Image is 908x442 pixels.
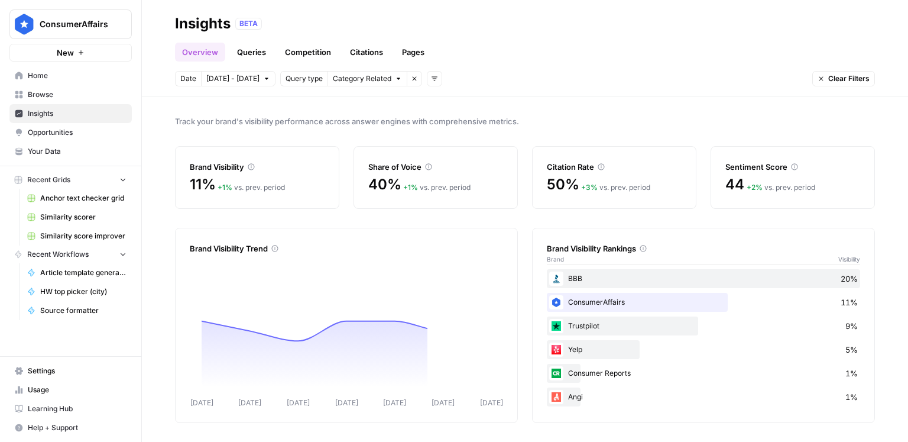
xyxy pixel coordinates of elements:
a: Citations [343,43,390,62]
div: vs. prev. period [403,182,471,193]
span: Usage [28,385,127,395]
a: Anchor text checker grid [22,189,132,208]
a: HW top picker (city) [22,282,132,301]
a: Similarity score improver [22,227,132,246]
span: Home [28,70,127,81]
span: Similarity score improver [40,231,127,241]
span: 20% [841,273,858,285]
button: Category Related [327,71,407,86]
div: ConsumerAffairs [547,293,860,312]
span: [DATE] - [DATE] [206,73,260,84]
a: Settings [9,362,132,380]
span: Brand [547,254,564,264]
span: + 3 % [581,183,598,192]
button: Recent Grids [9,171,132,189]
span: 11% [841,296,858,308]
tspan: [DATE] [287,398,310,407]
div: BETA [235,18,262,30]
span: Track your brand's visibility performance across answer engines with comprehensive metrics. [175,115,875,127]
tspan: [DATE] [190,398,213,407]
a: Overview [175,43,225,62]
a: Browse [9,85,132,104]
div: Yelp [547,340,860,359]
span: Your Data [28,146,127,157]
div: Trustpilot [547,317,860,335]
a: Source formatter [22,301,132,320]
div: vs. prev. period [581,182,650,193]
a: Article template generator [22,263,132,282]
div: BBB [547,269,860,288]
span: 5% [845,344,858,356]
a: Queries [230,43,273,62]
img: 3q6xcs3n6t5mnhu8sma2a4ns0z39 [549,343,563,357]
button: Help + Support [9,418,132,437]
a: Home [9,66,132,85]
span: 1% [845,391,858,403]
button: Clear Filters [812,71,875,86]
a: Pages [395,43,432,62]
span: 50% [547,175,579,194]
tspan: [DATE] [383,398,406,407]
tspan: [DATE] [432,398,455,407]
span: Source formatter [40,305,127,316]
span: Recent Grids [27,175,70,185]
tspan: [DATE] [238,398,261,407]
span: Date [180,73,196,84]
button: New [9,44,132,62]
a: Insights [9,104,132,123]
span: + 1 % [218,183,232,192]
span: Recent Workflows [27,249,89,260]
img: t70f4vovc11v830o80mmiki856ym [549,366,563,380]
span: Opportunities [28,127,127,138]
span: Learning Hub [28,404,127,414]
span: Anchor text checker grid [40,193,127,204]
span: 1% [845,367,858,379]
span: Article template generator [40,267,127,278]
span: Help + Support [28,422,127,433]
span: 11% [190,175,215,194]
div: Brand Visibility Rankings [547,243,860,254]
div: Share of Voice [368,161,503,173]
a: Opportunities [9,123,132,142]
span: 44 [725,175,744,194]
a: Competition [278,43,338,62]
img: eoetbtktmfm8obi00okpand35e5y [549,272,563,286]
div: vs. prev. period [218,182,285,193]
span: New [57,47,74,59]
span: 9% [845,320,858,332]
span: ConsumerAffairs [40,18,111,30]
span: Query type [286,73,323,84]
span: Category Related [333,73,391,84]
div: Brand Visibility [190,161,325,173]
span: Insights [28,108,127,119]
div: Consumer Reports [547,364,860,383]
div: Angi [547,388,860,406]
a: Usage [9,380,132,399]
div: Brand Visibility Trend [190,243,503,254]
span: Visibility [838,254,860,264]
tspan: [DATE] [480,398,503,407]
button: Workspace: ConsumerAffairs [9,9,132,39]
a: Similarity scorer [22,208,132,227]
img: ma4hhubahjulx2i6dfb4q63ineku [549,295,563,309]
button: Recent Workflows [9,246,132,263]
span: + 2 % [747,183,763,192]
img: jrk7f65gx1seb1nqj2h1yqhip6g3 [549,390,563,404]
span: 40% [368,175,401,194]
tspan: [DATE] [335,398,358,407]
span: Similarity scorer [40,212,127,222]
span: + 1 % [403,183,418,192]
a: Learning Hub [9,399,132,418]
div: vs. prev. period [747,182,815,193]
span: HW top picker (city) [40,286,127,297]
img: jxxu1ngnltbs9xdgbky6wvt4s7w6 [549,319,563,333]
a: Your Data [9,142,132,161]
span: Browse [28,89,127,100]
div: Sentiment Score [725,161,860,173]
span: Settings [28,366,127,376]
img: ConsumerAffairs Logo [14,14,35,35]
div: Citation Rate [547,161,682,173]
span: Clear Filters [828,73,870,84]
button: [DATE] - [DATE] [201,71,275,86]
div: Insights [175,14,231,33]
